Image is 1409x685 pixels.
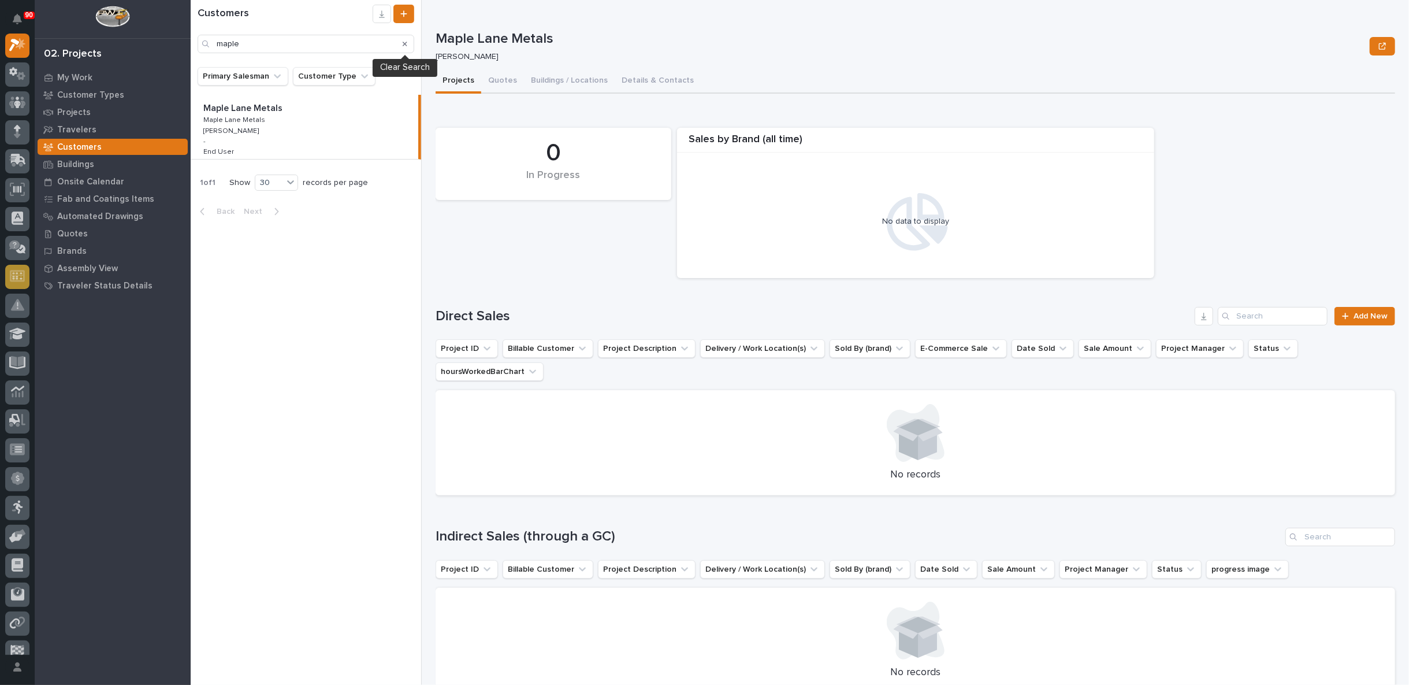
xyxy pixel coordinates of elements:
button: Details & Contacts [615,69,701,94]
img: Workspace Logo [95,6,129,27]
a: Customers [35,138,191,155]
p: Maple Lane Metals [436,31,1365,47]
p: Projects [57,108,91,118]
p: Automated Drawings [57,212,143,222]
a: Add New [1334,307,1395,325]
a: Maple Lane MetalsMaple Lane Metals Maple Lane MetalsMaple Lane Metals [PERSON_NAME][PERSON_NAME] ... [191,95,421,160]
p: Traveler Status Details [57,281,153,291]
p: Brands [57,246,87,257]
div: Sales by Brand (all time) [677,134,1154,153]
p: Show [229,178,250,188]
p: [PERSON_NAME] [203,125,261,135]
p: [PERSON_NAME] [436,52,1360,62]
button: Back [191,206,239,217]
p: My Work [57,73,92,83]
h1: Direct Sales [436,308,1190,325]
button: Project ID [436,560,498,579]
button: Buildings / Locations [524,69,615,94]
span: Add New [1354,312,1388,320]
button: progress image [1206,560,1289,579]
p: Maple Lane Metals [203,114,267,124]
p: Maple Lane Metals [203,101,285,114]
button: Customer Type [293,67,376,86]
button: Next [239,206,288,217]
p: Travelers [57,125,96,135]
a: Travelers [35,121,191,138]
p: 90 [25,11,33,19]
button: Project Description [598,339,696,358]
a: Quotes [35,225,191,242]
button: Date Sold [1012,339,1074,358]
p: 1 of 1 [191,169,225,197]
p: Fab and Coatings Items [57,194,154,205]
div: Notifications90 [14,14,29,32]
input: Search [1285,528,1395,546]
button: Sale Amount [1079,339,1151,358]
button: Billable Customer [503,560,593,579]
a: Projects [35,103,191,121]
a: My Work [35,69,191,86]
p: Quotes [57,229,88,239]
button: Sold By (brand) [830,339,910,358]
p: Buildings [57,160,94,170]
a: Fab and Coatings Items [35,190,191,208]
div: 0 [455,139,652,168]
button: Notifications [5,7,29,31]
a: Traveler Status Details [35,277,191,294]
span: Back [210,206,235,217]
button: Project Manager [1156,339,1244,358]
button: Delivery / Work Location(s) [700,339,825,358]
a: Onsite Calendar [35,173,191,190]
p: Onsite Calendar [57,177,124,187]
p: Customers [57,142,102,153]
div: 02. Projects [44,48,102,61]
button: Status [1248,339,1298,358]
p: No records [449,469,1381,482]
h1: Customers [198,8,373,20]
a: Assembly View [35,260,191,277]
p: No records [449,667,1381,679]
button: Date Sold [915,560,977,579]
button: Billable Customer [503,339,593,358]
a: Customer Types [35,86,191,103]
button: hoursWorkedBarChart [436,362,544,381]
input: Search [1218,307,1328,325]
button: Sold By (brand) [830,560,910,579]
div: No data to display [683,217,1148,227]
p: records per page [303,178,368,188]
a: Buildings [35,155,191,173]
button: Delivery / Work Location(s) [700,560,825,579]
button: Primary Salesman [198,67,288,86]
p: - [203,138,206,146]
a: Brands [35,242,191,260]
button: Project Description [598,560,696,579]
button: Status [1152,560,1202,579]
button: Projects [436,69,481,94]
button: Project ID [436,339,498,358]
button: Sale Amount [982,560,1055,579]
button: E-Commerce Sale [915,339,1007,358]
a: Automated Drawings [35,208,191,225]
button: Project Manager [1059,560,1147,579]
p: End User [203,146,236,156]
div: 30 [255,177,283,189]
span: Next [244,206,269,217]
input: Search [198,35,414,53]
p: Customer Types [57,90,124,101]
div: In Progress [455,169,652,194]
h1: Indirect Sales (through a GC) [436,528,1281,545]
button: Quotes [481,69,524,94]
p: Assembly View [57,264,118,274]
